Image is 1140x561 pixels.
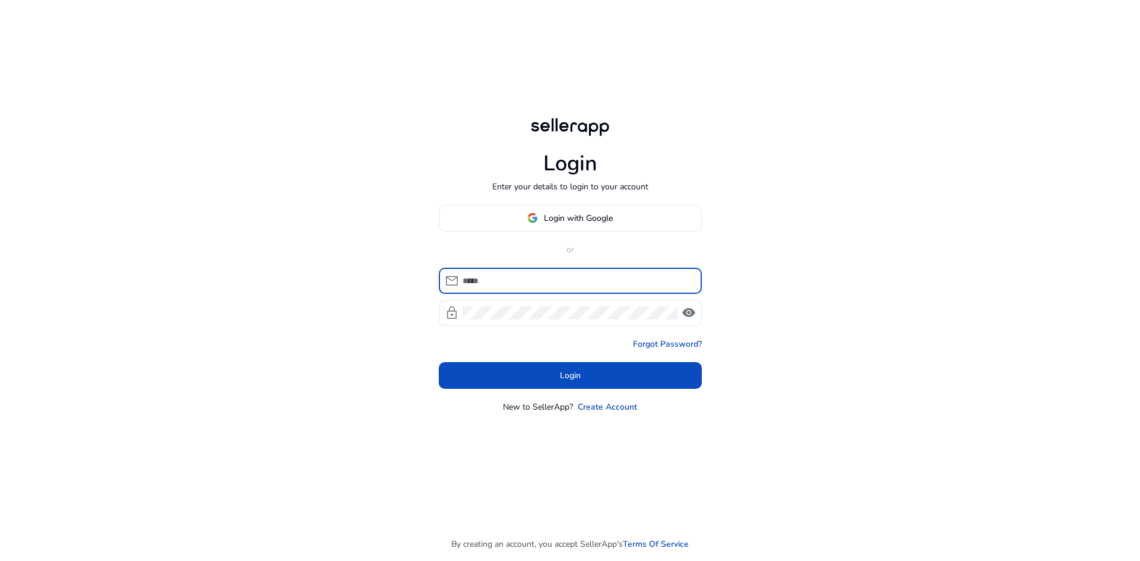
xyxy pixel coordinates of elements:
h1: Login [543,151,597,176]
span: lock [445,306,459,320]
span: Login with Google [544,212,613,224]
span: mail [445,274,459,288]
img: google-logo.svg [527,213,538,223]
a: Create Account [578,401,637,413]
a: Forgot Password? [633,338,702,350]
span: visibility [682,306,696,320]
p: New to SellerApp? [503,401,573,413]
span: Login [560,369,581,382]
button: Login with Google [439,205,702,232]
button: Login [439,362,702,389]
a: Terms Of Service [623,538,689,550]
p: or [439,243,702,256]
p: Enter your details to login to your account [492,180,648,193]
